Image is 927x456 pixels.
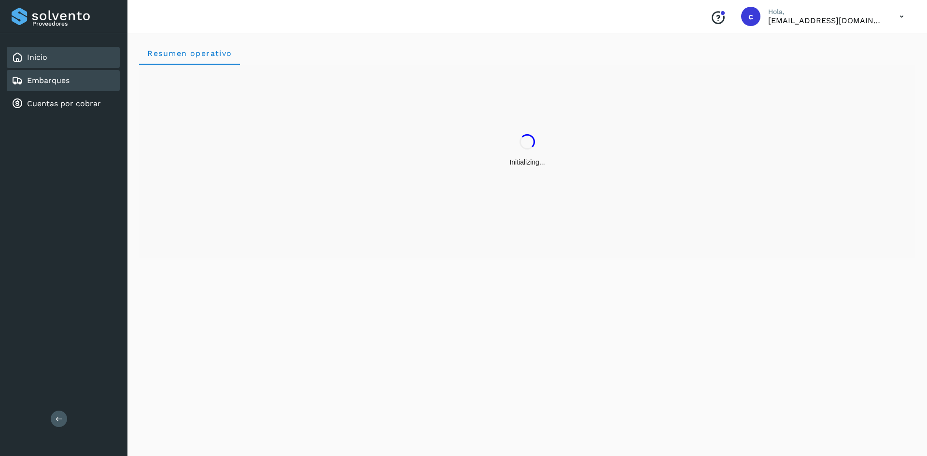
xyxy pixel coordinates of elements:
[27,76,70,85] a: Embarques
[27,53,47,62] a: Inicio
[7,70,120,91] div: Embarques
[7,47,120,68] div: Inicio
[32,20,116,27] p: Proveedores
[27,99,101,108] a: Cuentas por cobrar
[7,93,120,114] div: Cuentas por cobrar
[768,8,884,16] p: Hola,
[147,49,232,58] span: Resumen operativo
[768,16,884,25] p: cuentas3@enlacesmet.com.mx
